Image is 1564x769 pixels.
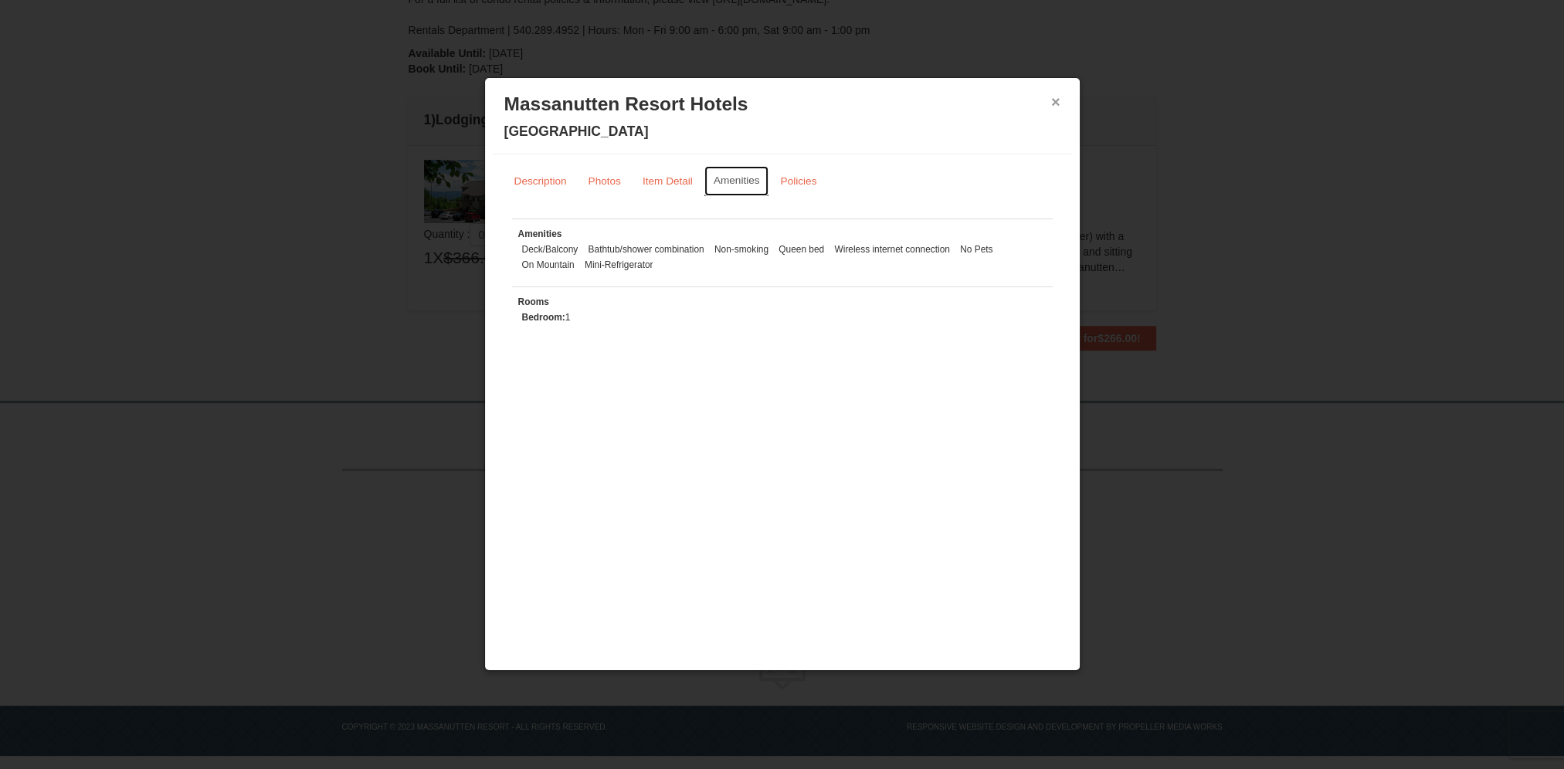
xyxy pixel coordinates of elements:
[585,242,708,257] li: Bathtub/shower combination
[522,312,565,323] strong: Bedroom:
[504,93,1060,116] h3: Massanutten Resort Hotels
[780,175,816,187] small: Policies
[589,175,621,187] small: Photos
[711,242,772,257] li: Non-smoking
[518,257,578,273] li: On Mountain
[643,175,693,187] small: Item Detail
[578,166,631,196] a: Photos
[770,166,826,196] a: Policies
[633,166,703,196] a: Item Detail
[956,242,996,257] li: No Pets
[581,257,657,273] li: Mini-Refrigerator
[504,166,577,196] a: Description
[714,174,760,186] small: Amenities
[518,229,562,239] small: Amenities
[518,296,549,307] small: Rooms
[775,242,828,257] li: Queen bed
[1051,94,1060,110] button: ×
[518,242,582,257] li: Deck/Balcony
[704,166,769,196] a: Amenities
[518,310,575,325] li: 1
[514,175,567,187] small: Description
[830,242,953,257] li: Wireless internet connection
[504,124,1060,139] h4: [GEOGRAPHIC_DATA]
